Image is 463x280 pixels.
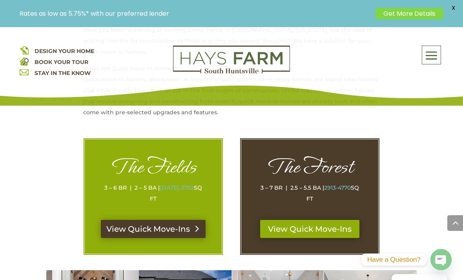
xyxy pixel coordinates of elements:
[20,46,29,55] img: design your home
[257,155,363,182] h1: The Forest
[101,220,206,238] a: View Quick Move-Ins
[447,2,459,14] span: X
[324,184,351,191] a: 2913-4770
[20,10,372,17] p: Rates as low as 5.75%* with our preferred lender
[20,57,29,66] img: book your home tour
[35,48,94,55] a: DESIGN YOUR HOME
[257,182,363,204] p: 3 – 7 BR | 2.5 – 5.5 BA |
[173,68,290,75] a: hays farm homes huntsville development
[260,220,359,238] a: View Quick Move-Ins
[376,8,443,19] a: Get More Details
[35,59,88,66] a: BOOK YOUR TOUR
[35,70,91,77] a: STAY IN THE KNOW
[104,184,194,191] span: 3 – 6 BR | 2 – 5 BA |
[160,184,194,191] a: [DATE]-3792
[100,155,206,182] h1: The Fields
[173,46,290,74] img: Logo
